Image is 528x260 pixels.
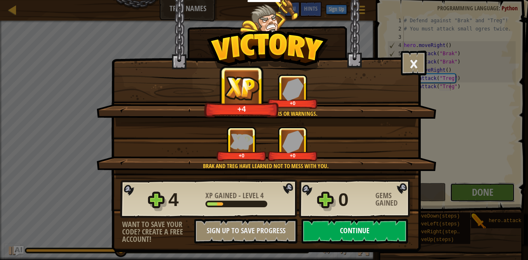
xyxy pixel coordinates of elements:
div: 0 [338,187,370,213]
span: 4 [260,190,264,201]
div: 4 [168,187,200,213]
div: - [205,192,264,199]
img: Victory [207,30,328,72]
img: XP Gained [222,74,262,102]
div: +0 [269,152,316,159]
div: Clean code: no code errors or warnings. [136,110,396,118]
div: +0 [269,100,316,106]
div: Gems Gained [375,192,412,207]
img: XP Gained [230,134,253,150]
div: Want to save your code? Create a free account! [122,221,194,243]
div: Brak and Treg have learned not to mess with you. [136,162,396,170]
span: Level [241,190,260,201]
img: Gems Gained [282,130,304,153]
button: Sign Up to Save Progress [194,219,297,244]
button: Continue [302,219,408,244]
span: XP Gained [205,190,238,201]
button: × [401,51,427,75]
div: +4 [207,104,277,114]
img: Gems Gained [282,78,304,101]
div: +0 [218,152,265,159]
